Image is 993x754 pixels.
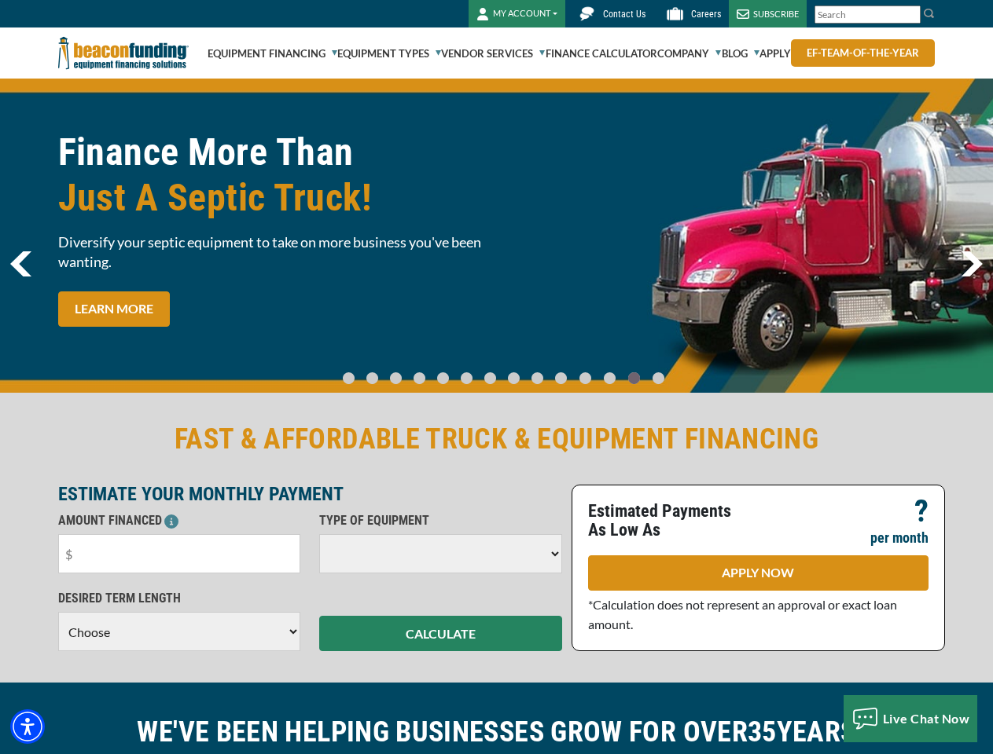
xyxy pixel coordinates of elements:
h2: WE'VE BEEN HELPING BUSINESSES GROW FOR OVER YEARS [58,714,936,750]
span: Diversify your septic equipment to take on more business you've been wanting. [58,232,487,272]
a: Go To Slide 8 [528,372,547,385]
p: ESTIMATE YOUR MONTHLY PAYMENT [58,485,562,503]
p: Estimated Payments As Low As [588,502,749,540]
span: Careers [691,9,721,20]
span: *Calculation does not represent an approval or exact loan amount. [588,597,897,631]
a: APPLY NOW [588,555,929,591]
a: Go To Slide 9 [552,372,571,385]
a: ef-team-of-the-year [791,39,935,67]
a: Go To Slide 12 [624,372,644,385]
a: next [961,251,983,276]
span: Live Chat Now [883,711,970,726]
a: Go To Slide 1 [363,372,382,385]
p: DESIRED TERM LENGTH [58,589,301,608]
button: Live Chat Now [844,695,978,742]
a: Go To Slide 10 [576,372,595,385]
a: Go To Slide 3 [410,372,429,385]
p: per month [870,529,929,547]
p: ? [914,502,929,521]
a: Equipment Financing [208,28,337,79]
span: Just A Septic Truck! [58,175,487,221]
a: Finance Calculator [546,28,657,79]
p: TYPE OF EQUIPMENT [319,511,562,530]
a: Equipment Types [337,28,441,79]
img: Left Navigator [10,251,31,276]
img: Search [923,7,936,20]
input: $ [58,534,301,573]
img: Beacon Funding Corporation logo [58,27,189,79]
p: AMOUNT FINANCED [58,511,301,530]
a: Clear search text [904,9,917,21]
a: Go To Slide 6 [481,372,500,385]
span: Contact Us [603,9,645,20]
img: Right Navigator [961,251,983,276]
a: Apply [759,28,791,79]
a: Vendor Services [441,28,545,79]
h1: Finance More Than [58,130,487,221]
button: CALCULATE [319,616,562,651]
span: 35 [748,716,777,749]
a: Go To Slide 4 [434,372,453,385]
a: Go To Slide 0 [340,372,359,385]
div: Accessibility Menu [10,709,45,744]
input: Search [815,5,921,24]
a: previous [10,251,31,276]
a: Go To Slide 7 [505,372,524,385]
a: Go To Slide 2 [387,372,406,385]
a: Blog [722,28,759,79]
a: Go To Slide 11 [600,372,620,385]
a: Go To Slide 13 [649,372,668,385]
h2: FAST & AFFORDABLE TRUCK & EQUIPMENT FINANCING [58,421,936,457]
a: Go To Slide 5 [458,372,476,385]
a: LEARN MORE Finance More Than Just A Septic Truck! [58,291,170,327]
a: Company [657,28,721,79]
